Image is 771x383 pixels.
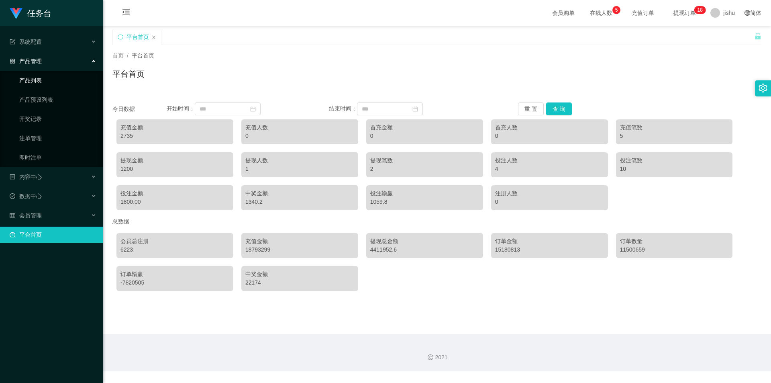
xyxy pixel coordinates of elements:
[518,102,544,115] button: 重 置
[19,130,96,146] a: 注单管理
[495,156,604,165] div: 投注人数
[329,105,357,112] span: 结束时间：
[620,123,729,132] div: 充值笔数
[495,123,604,132] div: 首充人数
[19,111,96,127] a: 开奖记录
[245,279,354,287] div: 22174
[120,198,229,206] div: 1800.00
[10,193,15,199] i: 图标: check-circle-o
[612,6,620,14] sup: 5
[10,212,42,219] span: 会员管理
[370,198,479,206] div: 1059.8
[112,105,167,113] div: 今日数据
[132,52,154,59] span: 平台首页
[370,189,479,198] div: 投注输赢
[112,68,145,80] h1: 平台首页
[759,84,767,92] i: 图标: setting
[495,246,604,254] div: 15180813
[546,102,572,115] button: 查 询
[698,6,700,14] p: 1
[126,29,149,45] div: 平台首页
[370,237,479,246] div: 提现总金额
[19,72,96,88] a: 产品列表
[120,246,229,254] div: 6223
[495,198,604,206] div: 0
[754,33,761,40] i: 图标: unlock
[428,354,433,360] i: 图标: copyright
[120,189,229,198] div: 投注金额
[620,132,729,140] div: 5
[167,105,195,112] span: 开始时间：
[370,246,479,254] div: 4411952.6
[27,0,51,26] h1: 任务台
[744,10,750,16] i: 图标: global
[120,123,229,132] div: 充值金额
[700,6,703,14] p: 8
[120,279,229,287] div: -7820505
[245,198,354,206] div: 1340.2
[10,39,42,45] span: 系统配置
[495,189,604,198] div: 注册人数
[10,213,15,218] i: 图标: table
[112,52,124,59] span: 首页
[370,132,479,140] div: 0
[10,39,15,45] i: 图标: form
[10,10,51,16] a: 任务台
[10,58,15,64] i: 图标: appstore-o
[151,35,156,40] i: 图标: close
[10,227,96,243] a: 图标: dashboard平台首页
[245,165,354,173] div: 1
[245,123,354,132] div: 充值人数
[10,8,22,19] img: logo.9652507e.png
[245,156,354,165] div: 提现人数
[245,246,354,254] div: 18793299
[495,237,604,246] div: 订单金额
[112,214,761,229] div: 总数据
[10,174,42,180] span: 内容中心
[620,156,729,165] div: 投注笔数
[620,246,729,254] div: 11500659
[370,165,479,173] div: 2
[10,58,42,64] span: 产品管理
[412,106,418,112] i: 图标: calendar
[112,0,140,26] i: 图标: menu-fold
[120,132,229,140] div: 2735
[109,353,765,362] div: 2021
[10,174,15,180] i: 图标: profile
[620,237,729,246] div: 订单数量
[19,150,96,166] a: 即时注单
[120,156,229,165] div: 提现金额
[628,10,658,16] span: 充值订单
[370,156,479,165] div: 提现笔数
[245,189,354,198] div: 中奖金额
[250,106,256,112] i: 图标: calendar
[120,237,229,246] div: 会员总注册
[118,34,123,40] i: 图标: sync
[495,165,604,173] div: 4
[127,52,128,59] span: /
[669,10,700,16] span: 提现订单
[615,6,618,14] p: 5
[245,270,354,279] div: 中奖金额
[10,193,42,199] span: 数据中心
[495,132,604,140] div: 0
[694,6,706,14] sup: 18
[370,123,479,132] div: 首充金额
[620,165,729,173] div: 10
[19,92,96,108] a: 产品预设列表
[120,270,229,279] div: 订单输赢
[245,132,354,140] div: 0
[245,237,354,246] div: 充值金额
[586,10,616,16] span: 在线人数
[120,165,229,173] div: 1200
